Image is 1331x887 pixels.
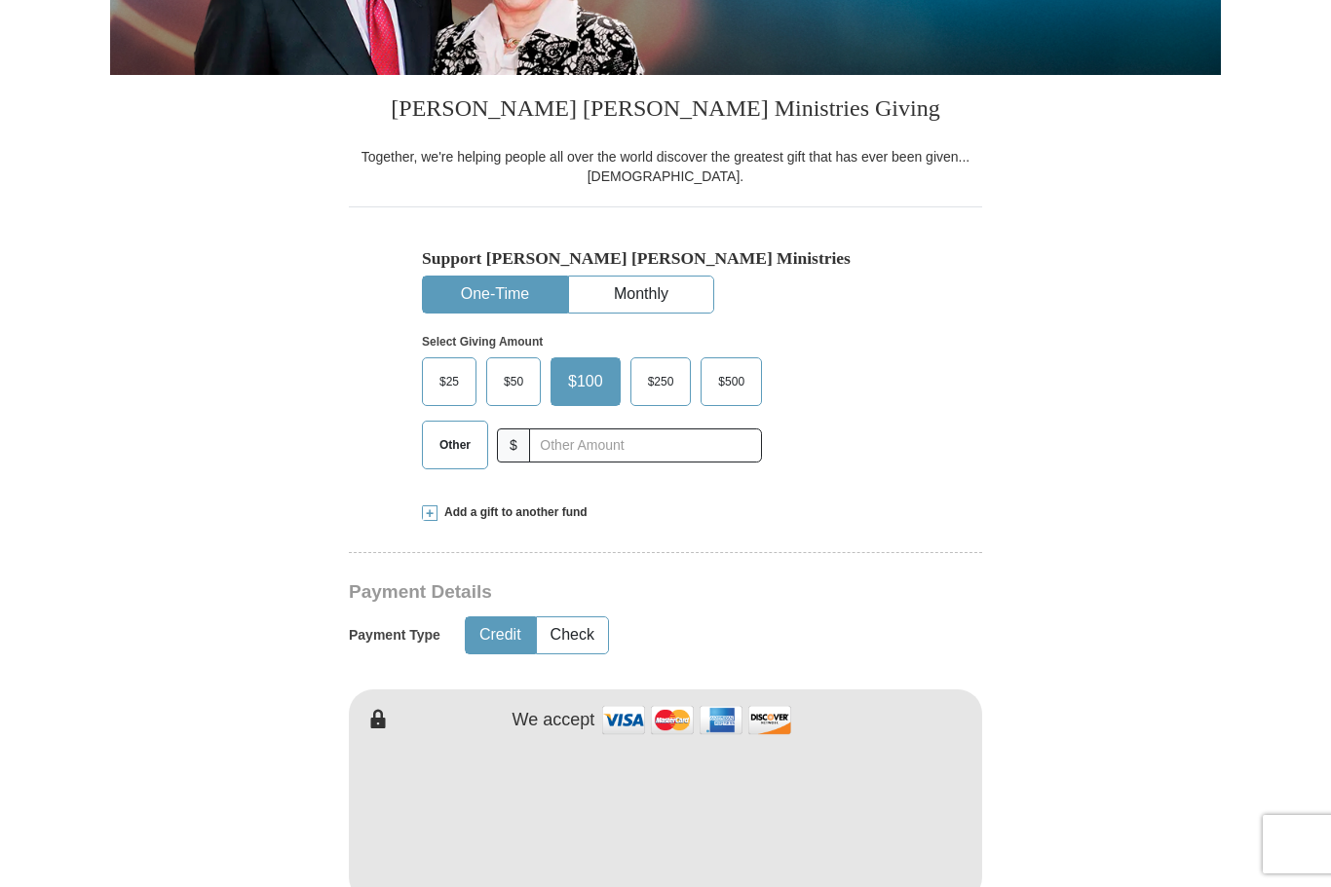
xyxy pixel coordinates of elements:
[708,367,754,396] span: $500
[569,277,713,313] button: Monthly
[494,367,533,396] span: $50
[529,428,762,462] input: Other Amount
[349,75,982,147] h3: [PERSON_NAME] [PERSON_NAME] Ministries Giving
[599,699,794,741] img: credit cards accepted
[349,581,846,604] h3: Payment Details
[349,627,440,644] h5: Payment Type
[422,248,909,269] h5: Support [PERSON_NAME] [PERSON_NAME] Ministries
[437,504,588,521] span: Add a gift to another fund
[430,430,480,460] span: Other
[423,277,567,313] button: One-Time
[513,710,595,731] h4: We accept
[537,617,608,653] button: Check
[430,367,469,396] span: $25
[422,335,543,349] strong: Select Giving Amount
[349,147,982,186] div: Together, we're helping people all over the world discover the greatest gift that has ever been g...
[558,367,613,396] span: $100
[466,617,535,653] button: Credit
[497,428,530,462] span: $
[638,367,684,396] span: $250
